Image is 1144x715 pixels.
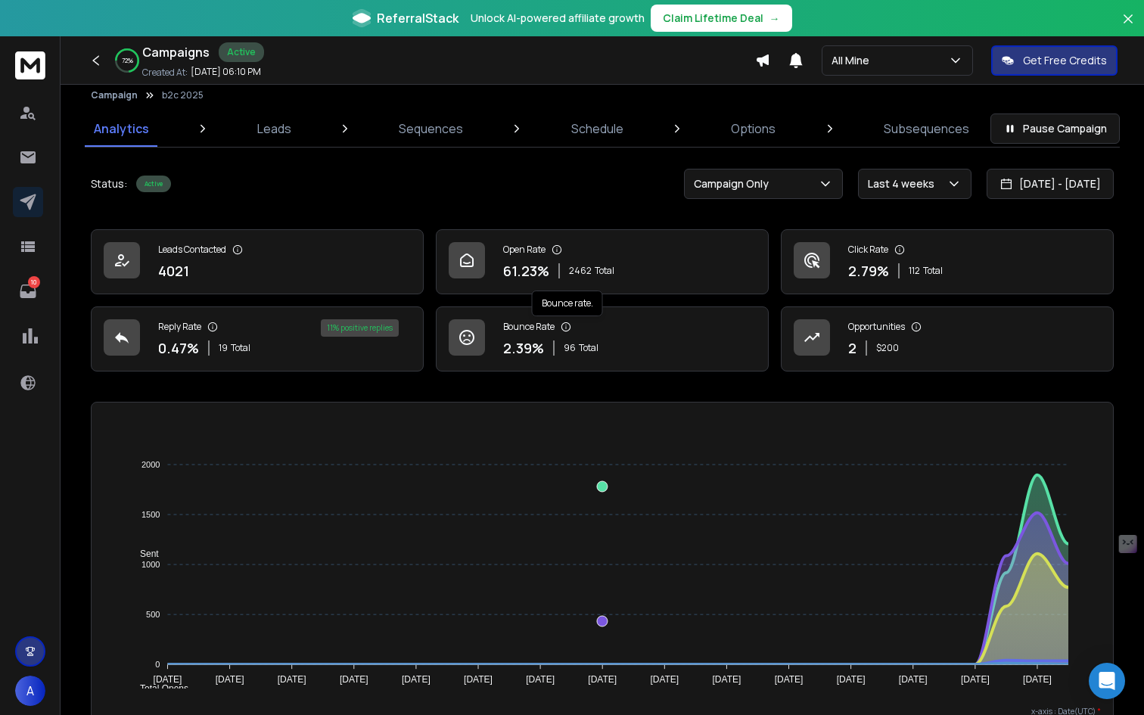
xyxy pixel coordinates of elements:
[158,260,189,281] p: 4021
[154,674,182,685] tspan: [DATE]
[503,337,544,359] p: 2.39 %
[340,674,368,685] tspan: [DATE]
[503,244,546,256] p: Open Rate
[990,113,1120,144] button: Pause Campaign
[141,560,160,569] tspan: 1000
[503,321,555,333] p: Bounce Rate
[694,176,775,191] p: Campaign Only
[91,89,138,101] button: Campaign
[141,510,160,519] tspan: 1500
[1089,663,1125,699] div: Open Intercom Messenger
[987,169,1114,199] button: [DATE] - [DATE]
[713,674,741,685] tspan: [DATE]
[471,11,645,26] p: Unlock AI-powered affiliate growth
[91,306,424,371] a: Reply Rate0.47%19Total11% positive replies
[464,674,493,685] tspan: [DATE]
[562,110,633,147] a: Schedule
[191,66,261,78] p: [DATE] 06:10 PM
[399,120,463,138] p: Sequences
[15,676,45,706] button: A
[775,674,804,685] tspan: [DATE]
[848,321,905,333] p: Opportunities
[377,9,459,27] span: ReferralStack
[219,342,228,354] span: 19
[876,342,899,354] p: $ 200
[722,110,785,147] a: Options
[91,229,424,294] a: Leads Contacted4021
[923,265,943,277] span: Total
[961,674,990,685] tspan: [DATE]
[542,297,593,309] p: Bounce rate.
[781,306,1114,371] a: Opportunities2$200
[231,342,250,354] span: Total
[837,674,866,685] tspan: [DATE]
[1118,9,1138,45] button: Close banner
[402,674,431,685] tspan: [DATE]
[848,244,888,256] p: Click Rate
[731,120,776,138] p: Options
[884,120,969,138] p: Subsequences
[257,120,291,138] p: Leads
[141,460,160,469] tspan: 2000
[909,265,920,277] span: 112
[146,610,160,619] tspan: 500
[569,265,592,277] span: 2462
[588,674,617,685] tspan: [DATE]
[503,260,549,281] p: 61.23 %
[832,53,875,68] p: All Mine
[390,110,472,147] a: Sequences
[1023,53,1107,68] p: Get Free Credits
[848,260,889,281] p: 2.79 %
[162,89,204,101] p: b2c 2025
[321,319,399,337] div: 11 % positive replies
[781,229,1114,294] a: Click Rate2.79%112Total
[436,306,769,371] a: Bounce Rate2.39%96Total
[579,342,598,354] span: Total
[158,321,201,333] p: Reply Rate
[129,683,188,694] span: Total Opens
[436,229,769,294] a: Open Rate61.23%2462Total
[91,176,127,191] p: Status:
[1023,674,1052,685] tspan: [DATE]
[875,110,978,147] a: Subsequences
[571,120,623,138] p: Schedule
[122,56,133,65] p: 72 %
[278,674,306,685] tspan: [DATE]
[248,110,300,147] a: Leads
[216,674,244,685] tspan: [DATE]
[769,11,780,26] span: →
[650,674,679,685] tspan: [DATE]
[142,43,210,61] h1: Campaigns
[28,276,40,288] p: 10
[158,337,199,359] p: 0.47 %
[94,120,149,138] p: Analytics
[526,674,555,685] tspan: [DATE]
[564,342,576,354] span: 96
[595,265,614,277] span: Total
[142,67,188,79] p: Created At:
[158,244,226,256] p: Leads Contacted
[219,42,264,62] div: Active
[651,5,792,32] button: Claim Lifetime Deal→
[848,337,856,359] p: 2
[991,45,1118,76] button: Get Free Credits
[13,276,43,306] a: 10
[868,176,940,191] p: Last 4 weeks
[129,549,159,559] span: Sent
[899,674,928,685] tspan: [DATE]
[136,176,171,192] div: Active
[85,110,158,147] a: Analytics
[155,660,160,669] tspan: 0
